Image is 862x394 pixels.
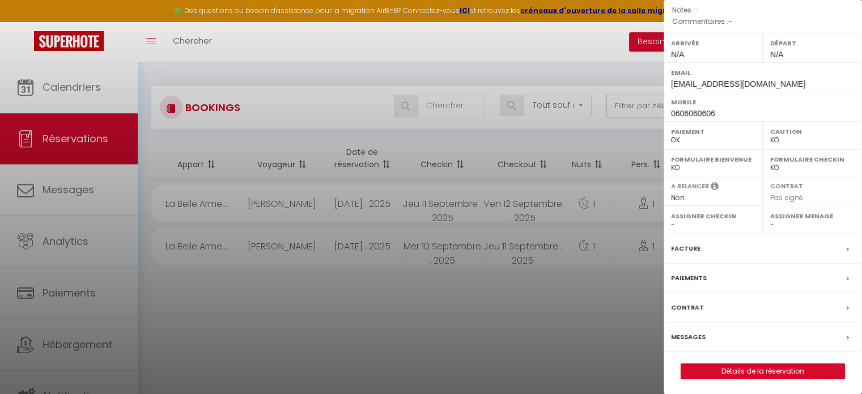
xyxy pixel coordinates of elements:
[770,50,783,59] span: N/A
[671,181,709,191] label: A relancer
[671,243,700,255] label: Facture
[672,5,853,16] p: Notes :
[671,331,706,343] label: Messages
[695,5,699,15] span: -
[770,126,855,137] label: Caution
[681,363,845,379] button: Détails de la réservation
[671,109,715,118] span: 0606060606
[672,16,853,27] p: Commentaires :
[728,16,732,26] span: -
[9,5,43,39] button: Ouvrir le widget de chat LiveChat
[671,272,707,284] label: Paiements
[681,364,844,379] a: Détails de la réservation
[711,181,719,194] i: Sélectionner OUI si vous souhaiter envoyer les séquences de messages post-checkout
[671,210,755,222] label: Assigner Checkin
[671,79,805,88] span: [EMAIL_ADDRESS][DOMAIN_NAME]
[770,210,855,222] label: Assigner Menage
[671,67,855,78] label: Email
[671,96,855,108] label: Mobile
[671,37,755,49] label: Arrivée
[671,50,684,59] span: N/A
[671,126,755,137] label: Paiement
[770,154,855,165] label: Formulaire Checkin
[770,37,855,49] label: Départ
[671,302,704,313] label: Contrat
[770,181,803,189] label: Contrat
[770,193,803,202] span: Pas signé
[671,154,755,165] label: Formulaire Bienvenue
